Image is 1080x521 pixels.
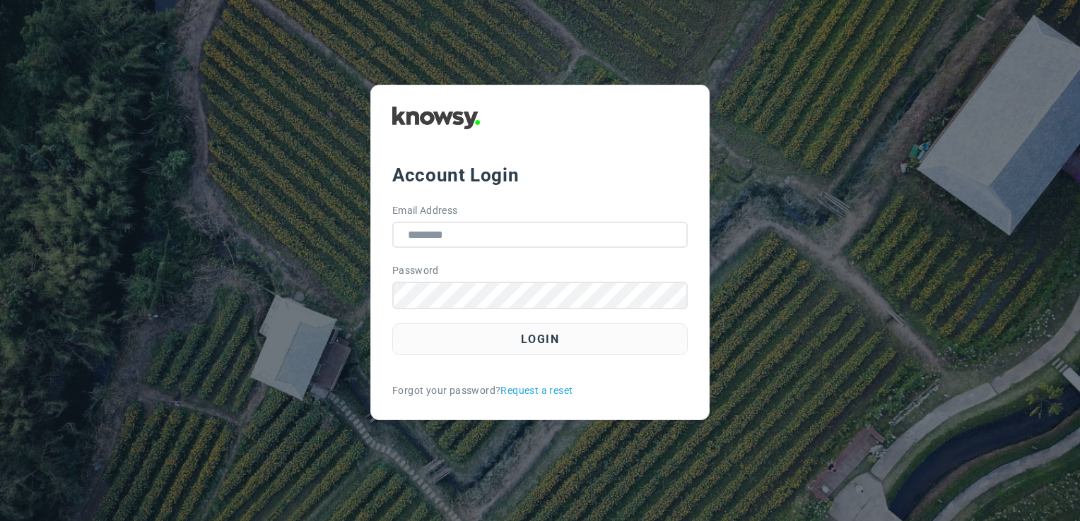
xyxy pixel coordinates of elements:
[500,383,573,398] a: Request a reset
[392,203,458,218] label: Email Address
[392,383,688,398] div: Forgot your password?
[392,263,439,278] label: Password
[392,323,688,355] button: Login
[392,162,688,188] div: Account Login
